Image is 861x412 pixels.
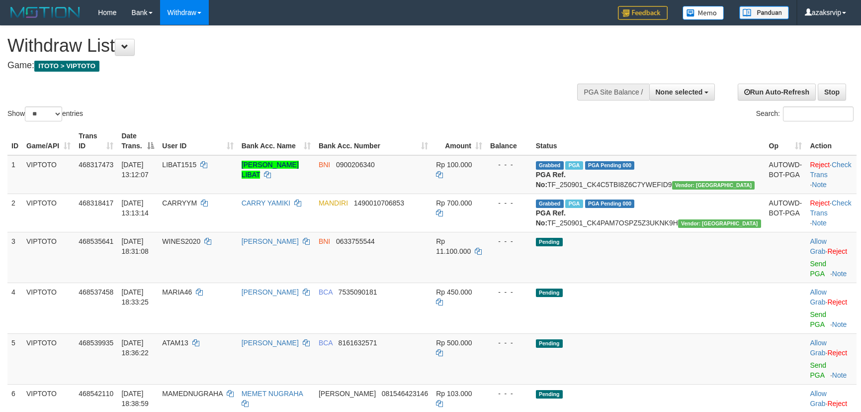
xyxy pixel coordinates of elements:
[7,61,564,71] h4: Game:
[121,339,149,357] span: [DATE] 18:36:22
[7,194,22,232] td: 2
[565,161,583,170] span: Marked by azaksrvip
[7,106,83,121] label: Show entries
[162,199,197,207] span: CARRYYM
[319,339,333,347] span: BCA
[812,219,827,227] a: Note
[162,161,196,169] span: LIBAT1515
[832,371,847,379] a: Note
[158,127,237,155] th: User ID: activate to sort column ascending
[810,237,826,255] a: Allow Grab
[242,199,291,207] a: CARRY YAMIKI
[810,390,827,408] span: ·
[22,194,75,232] td: VIPTOTO
[536,161,564,170] span: Grabbed
[672,181,755,190] span: Vendor URL: https://checkout4.1velocity.biz
[810,237,827,255] span: ·
[565,200,583,208] span: Marked by azaksrvip
[827,247,847,255] a: Reject
[436,288,472,296] span: Rp 450.000
[810,288,827,306] span: ·
[382,390,428,398] span: Copy 081546423146 to clipboard
[22,283,75,333] td: VIPTOTO
[319,199,348,207] span: MANDIRI
[536,339,563,348] span: Pending
[7,127,22,155] th: ID
[532,127,765,155] th: Status
[75,127,117,155] th: Trans ID: activate to sort column ascending
[532,155,765,194] td: TF_250901_CK4C5TBI8Z6C7YWEFID9
[765,155,806,194] td: AUTOWD-BOT-PGA
[756,106,854,121] label: Search:
[121,288,149,306] span: [DATE] 18:33:25
[490,160,528,170] div: - - -
[117,127,158,155] th: Date Trans.: activate to sort column descending
[810,199,851,217] a: Check Trans
[22,232,75,283] td: VIPTOTO
[618,6,668,20] img: Feedback.jpg
[432,127,486,155] th: Amount: activate to sort column ascending
[806,232,857,283] td: ·
[810,288,826,306] a: Allow Grab
[34,61,99,72] span: ITOTO > VIPTOTO
[22,333,75,384] td: VIPTOTO
[810,199,830,207] a: Reject
[806,194,857,232] td: · ·
[490,338,528,348] div: - - -
[336,161,375,169] span: Copy 0900206340 to clipboard
[810,161,851,179] a: Check Trans
[486,127,532,155] th: Balance
[490,389,528,399] div: - - -
[827,400,847,408] a: Reject
[810,361,826,379] a: Send PGA
[121,237,149,255] span: [DATE] 18:31:08
[577,84,649,101] div: PGA Site Balance /
[7,155,22,194] td: 1
[319,161,330,169] span: BNI
[810,390,826,408] a: Allow Grab
[121,161,149,179] span: [DATE] 13:12:07
[536,390,563,399] span: Pending
[22,127,75,155] th: Game/API: activate to sort column ascending
[242,161,299,179] a: [PERSON_NAME] LIBAT
[783,106,854,121] input: Search:
[810,310,826,328] a: Send PGA
[678,219,761,228] span: Vendor URL: https://checkout4.1velocity.biz
[319,237,330,245] span: BNI
[319,288,333,296] span: BCA
[810,161,830,169] a: Reject
[649,84,715,101] button: None selected
[242,339,299,347] a: [PERSON_NAME]
[532,194,765,232] td: TF_250901_CK4PAM7OSPZ5Z3UKNK9H
[436,237,471,255] span: Rp 11.100.000
[585,200,635,208] span: PGA Pending
[315,127,432,155] th: Bank Acc. Number: activate to sort column ascending
[739,6,789,19] img: panduan.png
[765,194,806,232] td: AUTOWD-BOT-PGA
[536,171,566,189] b: PGA Ref. No:
[806,155,857,194] td: · ·
[536,289,563,297] span: Pending
[79,288,113,296] span: 468537458
[832,320,847,328] a: Note
[827,349,847,357] a: Reject
[162,390,222,398] span: MAMEDNUGRAHA
[536,200,564,208] span: Grabbed
[25,106,62,121] select: Showentries
[7,5,83,20] img: MOTION_logo.png
[121,199,149,217] span: [DATE] 13:13:14
[436,390,472,398] span: Rp 103.000
[242,237,299,245] a: [PERSON_NAME]
[79,339,113,347] span: 468539935
[490,236,528,246] div: - - -
[806,127,857,155] th: Action
[242,390,303,398] a: MEMET NUGRAHA
[436,339,472,347] span: Rp 500.000
[810,339,826,357] a: Allow Grab
[810,339,827,357] span: ·
[121,390,149,408] span: [DATE] 18:38:59
[79,390,113,398] span: 468542110
[79,161,113,169] span: 468317473
[818,84,846,101] a: Stop
[7,232,22,283] td: 3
